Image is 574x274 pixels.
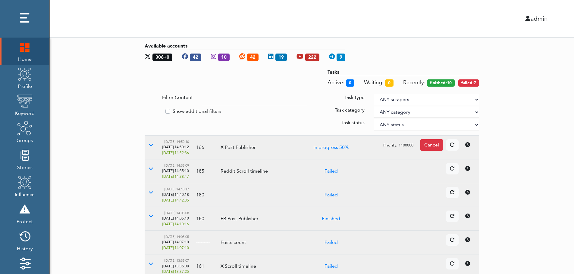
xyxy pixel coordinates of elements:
span: Stories [17,163,33,171]
span: 166 [196,144,204,151]
img: profile.png [17,66,32,82]
div: started at, 10/07/2025, 14:35:10 [162,168,189,174]
a: Failed [325,263,338,269]
td: Posts count [217,231,289,254]
label: Filter Content [162,94,193,101]
div: started at, 10/07/2025, 13:35:08 [162,263,189,269]
div: Linkedin [263,50,292,64]
a: Failed [325,168,338,174]
span: Tasks awaiting for execution [364,79,384,86]
div: Youtube [292,50,324,64]
span: History [17,244,33,252]
span: Keyword [15,109,35,117]
span: Home [17,54,32,63]
div: started at, 10/07/2025, 14:07:10 [162,239,189,245]
img: profile.png [17,175,32,190]
label: Show additional filters [173,108,221,115]
span: 306+0 [152,54,172,61]
div: Telegram [324,50,345,64]
td: FB Post Publisher [217,207,289,231]
div: created at, 10/07/2025, 14:05:05 [162,234,189,239]
span: 42 [190,54,201,61]
a: In progress 50% [313,144,349,151]
a: Failed [325,239,338,246]
div: finished at, 10/07/2025, 14:38:47 [162,174,189,179]
span: 10 [218,54,230,61]
img: stories.png [17,148,32,163]
td: Reddit Scroll timeline [217,159,289,183]
span: 180 [196,215,204,222]
span: --------- [196,239,210,246]
div: finished at, 10/07/2025, 14:07:10 [162,245,189,251]
span: Influence [15,190,35,198]
span: 185 [196,168,204,174]
img: groups.png [17,121,32,136]
div: X (login/pass + api accounts) [145,50,177,64]
div: created at, 10/07/2025, 14:35:09 [162,163,189,168]
span: 0 [346,79,354,87]
span: 0 [385,79,394,87]
span: 180 [196,192,204,198]
div: finished at, 10/07/2025, 14:10:16 [162,221,189,227]
span: 42 [247,54,259,61]
img: settings.png [17,256,32,271]
div: created at, 10/07/2025, 14:05:08 [162,211,189,216]
label: Task category [335,106,365,114]
div: finished at, 10/07/2025, 14:42:35 [162,198,189,203]
div: finished at, 10/07/2025, 14:52:36 [162,150,189,155]
div: created at, 10/07/2025, 13:35:07 [162,258,189,263]
div: Reddit [234,50,263,64]
a: Finished [322,215,340,222]
span: Recently: [403,79,425,86]
img: dots.png [17,11,32,26]
div: started at, 10/07/2025, 14:40:18 [162,192,189,197]
span: Protect [17,217,33,225]
span: 222 [305,54,319,61]
div: created at, 10/07/2025, 14:50:10 [162,139,189,144]
span: 19 [275,54,287,61]
span: Tasks failed in last 30 minutes [458,79,479,87]
span: Tasks executing now [328,79,344,86]
label: Task status [341,119,365,126]
img: keyword.png [17,94,32,109]
a: Failed [325,192,338,198]
div: Instagram [206,50,234,64]
span: 9 [337,54,345,61]
div: started at, 10/07/2025, 14:05:10 [162,216,189,221]
div: Available accounts [145,42,345,50]
div: created at, 10/07/2025, 14:10:17 [162,187,189,192]
div: Tasks [328,69,479,76]
span: 161 [196,263,204,269]
div: Cancel [420,139,443,151]
span: Profile [17,82,32,90]
small: Priority: 1100000 [383,143,413,148]
span: Groups [17,136,33,144]
img: history.png [17,229,32,244]
label: Task type [344,94,365,101]
td: X Post Publisher [217,136,289,159]
img: home.png [17,39,32,54]
div: Facebook [177,50,206,64]
span: Tasks finished in last 30 minutes [427,79,455,87]
img: risk.png [17,202,32,217]
div: started at, 10/07/2025, 14:50:12 [162,144,189,150]
div: admin [299,14,553,23]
